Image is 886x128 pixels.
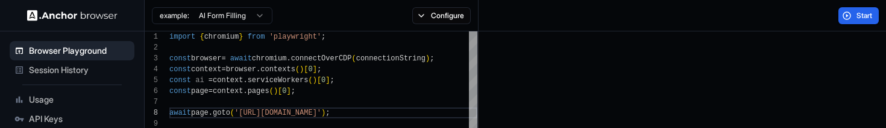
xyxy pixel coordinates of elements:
span: . [256,65,260,74]
div: Browser Playground [10,41,134,60]
span: ; [430,54,434,63]
span: Browser Playground [29,45,130,57]
span: context [191,65,221,74]
span: ; [330,76,335,85]
span: browser [226,65,256,74]
span: pages [248,87,269,95]
span: ; [321,33,325,41]
span: const [169,76,191,85]
span: = [209,76,213,85]
span: ; [291,87,295,95]
span: browser [191,54,221,63]
span: 0 [321,76,325,85]
span: context [213,87,243,95]
span: contexts [260,65,295,74]
span: chromium [252,54,287,63]
span: ( [352,54,356,63]
span: connectOverCDP [291,54,352,63]
div: 4 [145,64,158,75]
span: { [200,33,204,41]
div: 7 [145,97,158,107]
span: const [169,54,191,63]
span: Session History [29,64,130,76]
span: . [243,87,247,95]
span: ( [308,76,312,85]
span: Usage [29,94,130,106]
span: ) [274,87,278,95]
span: goto [213,109,230,117]
span: [ [278,87,282,95]
span: ) [321,109,325,117]
span: = [221,54,225,63]
span: [ [317,76,321,85]
span: 0 [308,65,312,74]
button: Configure [412,7,471,24]
span: example: [160,11,189,21]
span: } [239,33,243,41]
span: 0 [282,87,286,95]
button: Start [838,7,879,24]
span: ] [313,65,317,74]
div: 6 [145,86,158,97]
span: ( [269,87,274,95]
span: await [169,109,191,117]
span: ; [325,109,330,117]
span: page [191,109,209,117]
div: 8 [145,107,158,118]
span: . [209,109,213,117]
span: = [209,87,213,95]
span: . [243,76,247,85]
span: const [169,65,191,74]
span: [ [304,65,308,74]
span: '[URL][DOMAIN_NAME]' [234,109,321,117]
span: await [230,54,252,63]
span: page [191,87,209,95]
span: ( [295,65,300,74]
span: import [169,33,195,41]
span: context [213,76,243,85]
span: from [248,33,265,41]
span: ) [313,76,317,85]
div: 5 [145,75,158,86]
div: 2 [145,42,158,53]
span: serviceWorkers [248,76,309,85]
span: connectionString [356,54,426,63]
span: ) [300,65,304,74]
span: ] [325,76,330,85]
span: Start [856,11,873,21]
span: . [286,54,291,63]
span: chromium [204,33,239,41]
span: ai [195,76,204,85]
span: ; [317,65,321,74]
span: const [169,87,191,95]
span: ] [286,87,291,95]
span: = [221,65,225,74]
img: Anchor Logo [27,10,118,21]
span: 'playwright' [269,33,321,41]
div: Usage [10,90,134,109]
div: Session History [10,60,134,80]
span: ) [426,54,430,63]
div: 3 [145,53,158,64]
span: ( [230,109,234,117]
div: 1 [145,31,158,42]
span: API Keys [29,113,130,125]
